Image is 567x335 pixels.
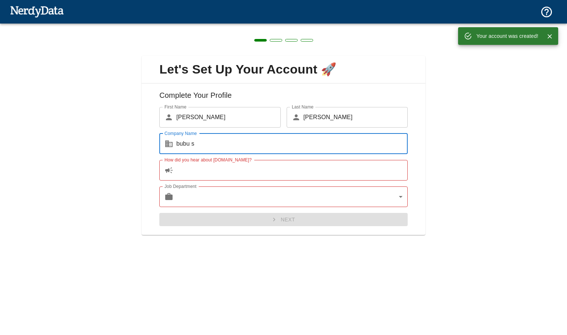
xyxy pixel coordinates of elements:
button: Close [544,31,555,42]
span: Let's Set Up Your Account 🚀 [148,62,419,77]
label: How did you hear about [DOMAIN_NAME]? [164,157,252,163]
div: Your account was created! [476,29,538,43]
button: Support and Documentation [536,1,557,23]
label: First Name [164,104,187,110]
h6: Complete Your Profile [148,89,419,107]
img: NerdyData.com [10,4,64,19]
label: Company Name [164,130,197,136]
label: Last Name [292,104,313,110]
label: Job Department [164,183,196,189]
